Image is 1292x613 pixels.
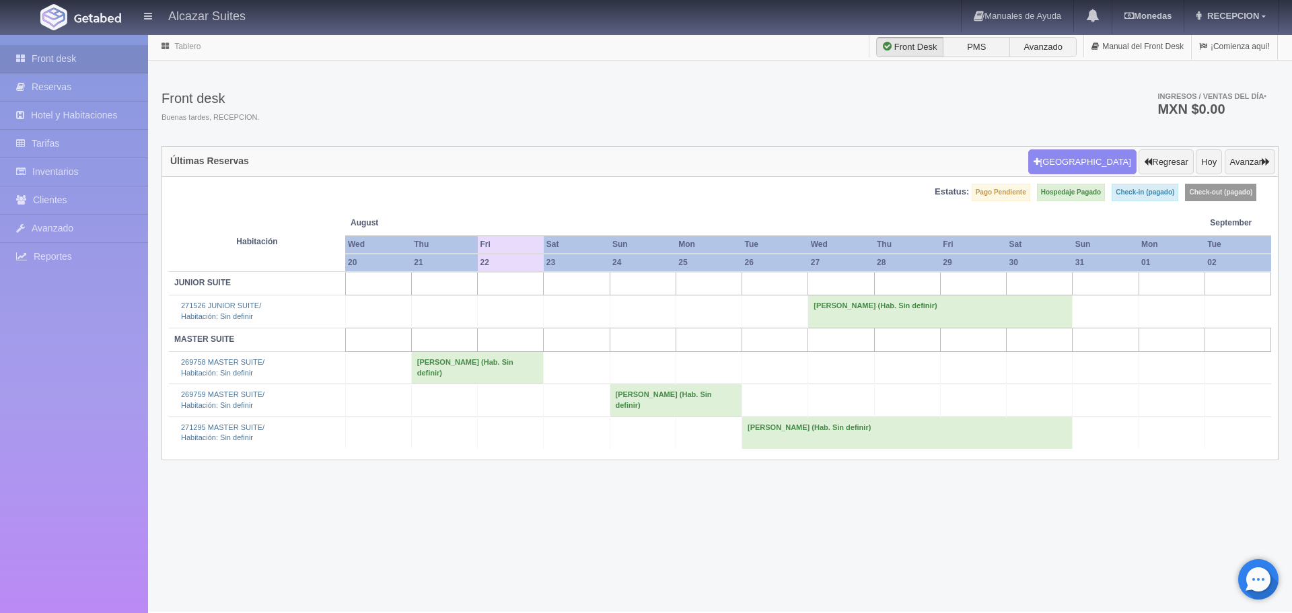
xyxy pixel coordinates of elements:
[742,254,808,272] th: 26
[610,254,676,272] th: 24
[874,236,940,254] th: Thu
[935,186,969,199] label: Estatus:
[1007,236,1073,254] th: Sat
[742,236,808,254] th: Tue
[168,7,246,24] h4: Alcazar Suites
[411,351,544,384] td: [PERSON_NAME] (Hab. Sin definir)
[411,254,477,272] th: 21
[74,13,121,23] img: Getabed
[808,295,1073,328] td: [PERSON_NAME] (Hab. Sin definir)
[1073,236,1139,254] th: Sun
[610,236,676,254] th: Sun
[40,4,67,30] img: Getabed
[1084,34,1191,60] a: Manual del Front Desk
[181,423,264,442] a: 271295 MASTER SUITE/Habitación: Sin definir
[1139,236,1205,254] th: Mon
[940,254,1006,272] th: 29
[1139,149,1193,175] button: Regresar
[345,236,411,254] th: Wed
[236,237,277,246] strong: Habitación
[544,236,610,254] th: Sat
[351,217,472,229] span: August
[1157,92,1266,100] span: Ingresos / Ventas del día
[1073,254,1139,272] th: 31
[1185,184,1256,201] label: Check-out (pagado)
[345,254,411,272] th: 20
[1192,34,1277,60] a: ¡Comienza aquí!
[181,301,261,320] a: 271526 JUNIOR SUITE/Habitación: Sin definir
[742,417,1073,449] td: [PERSON_NAME] (Hab. Sin definir)
[1196,149,1222,175] button: Hoy
[170,156,249,166] h4: Últimas Reservas
[1210,217,1265,229] span: September
[1007,254,1073,272] th: 30
[1124,11,1172,21] b: Monedas
[174,278,231,287] b: JUNIOR SUITE
[808,254,874,272] th: 27
[174,42,201,51] a: Tablero
[874,254,940,272] th: 28
[161,112,260,123] span: Buenas tardes, RECEPCION.
[1009,37,1077,57] label: Avanzado
[174,334,234,344] b: MASTER SUITE
[943,37,1010,57] label: PMS
[1205,236,1270,254] th: Tue
[1204,11,1259,21] span: RECEPCION
[808,236,874,254] th: Wed
[1112,184,1178,201] label: Check-in (pagado)
[161,91,260,106] h3: Front desk
[478,236,544,254] th: Fri
[411,236,477,254] th: Thu
[1157,102,1266,116] h3: MXN $0.00
[478,254,544,272] th: 22
[544,254,610,272] th: 23
[876,37,943,57] label: Front Desk
[1139,254,1205,272] th: 01
[676,254,742,272] th: 25
[1037,184,1105,201] label: Hospedaje Pagado
[610,384,742,417] td: [PERSON_NAME] (Hab. Sin definir)
[1225,149,1275,175] button: Avanzar
[972,184,1030,201] label: Pago Pendiente
[181,358,264,377] a: 269758 MASTER SUITE/Habitación: Sin definir
[181,390,264,409] a: 269759 MASTER SUITE/Habitación: Sin definir
[676,236,742,254] th: Mon
[940,236,1006,254] th: Fri
[1028,149,1137,175] button: [GEOGRAPHIC_DATA]
[1205,254,1270,272] th: 02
